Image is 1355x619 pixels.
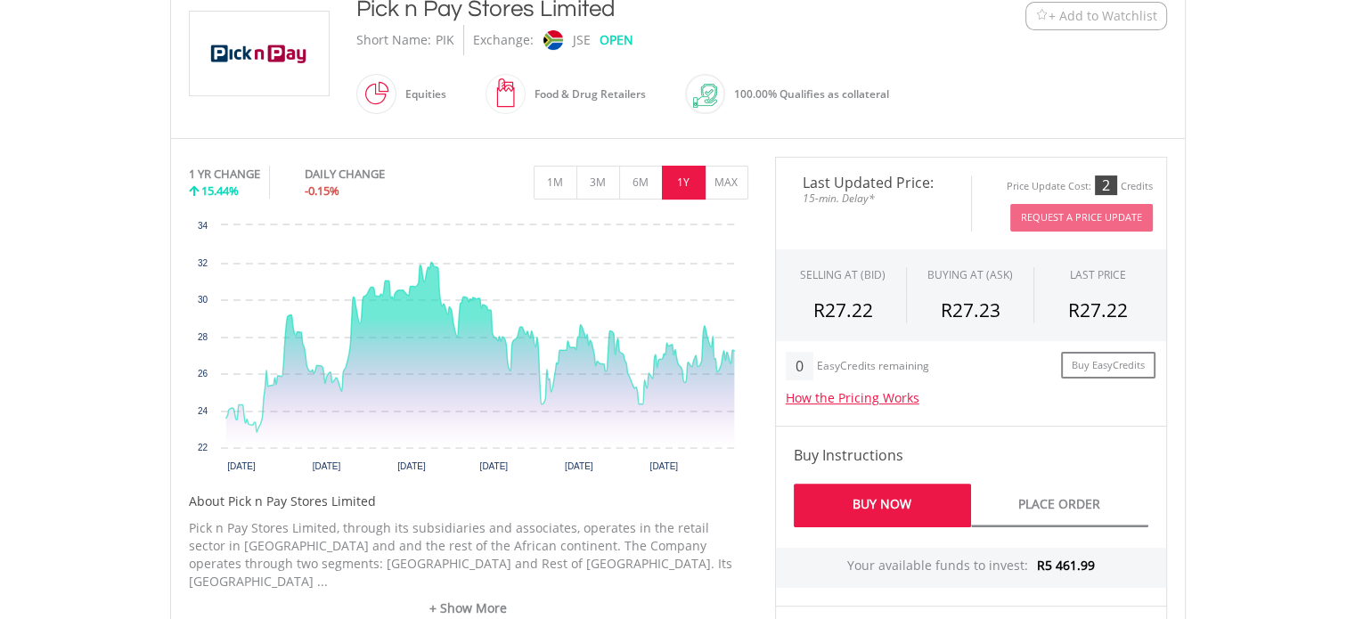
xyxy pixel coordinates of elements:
[479,461,508,471] text: [DATE]
[662,166,706,200] button: 1Y
[789,175,958,190] span: Last Updated Price:
[786,352,813,380] div: 0
[940,297,1000,322] span: R27.23
[197,258,208,268] text: 32
[305,183,339,199] span: -0.15%
[201,183,239,199] span: 15.44%
[526,73,646,116] div: Food & Drug Retailers
[397,461,426,471] text: [DATE]
[227,461,256,471] text: [DATE]
[1010,204,1153,232] button: Request A Price Update
[197,369,208,379] text: 26
[1070,267,1126,282] div: LAST PRICE
[800,267,886,282] div: SELLING AT (BID)
[197,443,208,452] text: 22
[1049,7,1157,25] span: + Add to Watchlist
[776,548,1166,588] div: Your available funds to invest:
[619,166,663,200] button: 6M
[734,86,889,102] span: 100.00% Qualifies as collateral
[705,166,748,200] button: MAX
[396,73,446,116] div: Equities
[600,25,633,55] div: OPEN
[473,25,534,55] div: Exchange:
[576,166,620,200] button: 3M
[1025,2,1167,30] button: Watchlist + Add to Watchlist
[1068,297,1128,322] span: R27.22
[1061,352,1155,379] a: Buy EasyCredits
[189,216,748,484] div: Chart. Highcharts interactive chart.
[789,190,958,207] span: 15-min. Delay*
[356,25,431,55] div: Short Name:
[189,519,748,590] p: Pick n Pay Stores Limited, through its subsidiaries and associates, operates in the retail sector...
[693,84,717,108] img: collateral-qualifying-green.svg
[794,484,971,527] a: Buy Now
[813,297,873,322] span: R27.22
[192,12,326,95] img: EQU.ZA.PIK.png
[1095,175,1117,195] div: 2
[565,461,593,471] text: [DATE]
[312,461,340,471] text: [DATE]
[786,389,919,406] a: How the Pricing Works
[1035,9,1049,22] img: Watchlist
[1121,180,1153,193] div: Credits
[189,599,748,617] a: + Show More
[197,406,208,416] text: 24
[436,25,454,55] div: PIK
[573,25,591,55] div: JSE
[197,221,208,231] text: 34
[534,166,577,200] button: 1M
[197,295,208,305] text: 30
[197,332,208,342] text: 28
[1037,557,1095,574] span: R5 461.99
[189,216,748,484] svg: Interactive chart
[927,267,1013,282] span: BUYING AT (ASK)
[543,30,562,50] img: jse.png
[971,484,1148,527] a: Place Order
[649,461,678,471] text: [DATE]
[189,493,748,510] h5: About Pick n Pay Stores Limited
[1007,180,1091,193] div: Price Update Cost:
[817,360,929,375] div: EasyCredits remaining
[794,444,1148,466] h4: Buy Instructions
[305,166,445,183] div: DAILY CHANGE
[189,166,260,183] div: 1 YR CHANGE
